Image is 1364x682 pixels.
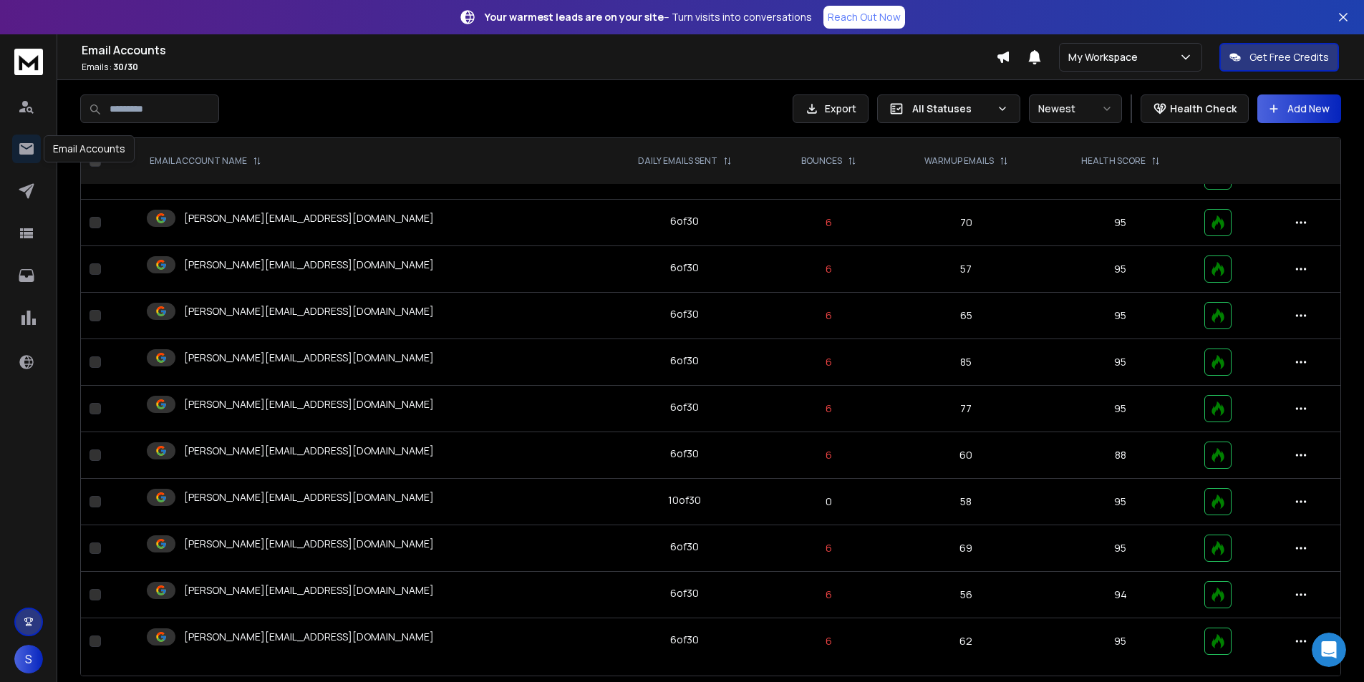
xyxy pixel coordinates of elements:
button: go back [9,6,37,33]
textarea: Message… [12,439,274,463]
iframe: Intercom live chat [1312,633,1346,667]
li: : Right now, you’re sending around and . The ratio is slightly aggressive given the type of conte... [34,207,223,326]
button: S [14,645,43,673]
td: 94 [1045,572,1196,618]
td: 60 [887,432,1045,479]
b: Tweak your content [34,125,145,136]
p: [PERSON_NAME][EMAIL_ADDRESS][DOMAIN_NAME] [184,490,434,505]
p: All Statuses [912,102,991,116]
p: 6 [780,634,879,648]
p: 6 [780,448,879,462]
button: Start recording [91,469,102,480]
div: 10 of 30 [668,493,701,507]
button: Send a message… [246,463,269,486]
td: 77 [887,386,1045,432]
td: 62 [887,618,1045,665]
p: 6 [780,355,879,369]
div: 6 of 30 [670,307,699,321]
p: – Turn visits into conversations [485,10,812,24]
h1: Email Accounts [82,42,996,59]
p: 0 [780,495,879,509]
td: 65 [887,293,1045,339]
b: Check domain reputation regularly [34,331,176,356]
p: [PERSON_NAME][EMAIL_ADDRESS][DOMAIN_NAME] [184,351,434,365]
td: 56 [887,572,1045,618]
button: Export [793,94,869,123]
div: Once the listed domain issue is resolved and the content adjusted, your bounce rate should decrea... [23,391,223,447]
p: [PERSON_NAME][EMAIL_ADDRESS][DOMAIN_NAME] [184,258,434,272]
button: Newest [1029,94,1122,123]
td: 95 [1045,525,1196,572]
div: 6 of 30 [670,447,699,461]
p: [PERSON_NAME][EMAIL_ADDRESS][DOMAIN_NAME] [184,211,434,225]
p: Reach Out Now [828,10,901,24]
li: : Use tools like Google Postmaster Tools, MXToolbox, or Spamhaus DBL check to keep track. [34,331,223,384]
p: 6 [780,262,879,276]
b: 6–20 warm-up emails daily [34,235,213,260]
td: 70 [887,200,1045,246]
button: Get Free Credits [1219,43,1339,72]
td: 69 [887,525,1045,572]
p: BOUNCES [801,155,842,167]
img: logo [14,49,43,75]
td: 95 [1045,618,1196,665]
p: Get Free Credits [1249,50,1329,64]
td: 95 [1045,246,1196,293]
td: 95 [1045,200,1196,246]
p: My Workspace [1068,50,1143,64]
div: 6 of 30 [670,260,699,275]
div: 6 of 30 [670,400,699,414]
p: Health Check [1170,102,1237,116]
p: [PERSON_NAME][EMAIL_ADDRESS][DOMAIN_NAME] [184,304,434,318]
td: 58 [887,479,1045,525]
div: 6 of 30 [670,540,699,554]
div: 6 of 30 [670,633,699,647]
li: : Words like “insurance”, “covered”, “protect”, and financial figures often trigger spam filters.... [34,124,223,204]
p: [PERSON_NAME][EMAIL_ADDRESS][DOMAIN_NAME] [184,583,434,598]
button: Upload attachment [68,469,79,480]
td: 95 [1045,479,1196,525]
p: 6 [780,308,879,323]
div: Email Accounts [44,135,135,162]
div: 6 of 30 [670,586,699,600]
td: 57 [887,246,1045,293]
p: HEALTH SCORE [1081,155,1146,167]
a: Reach Out Now [823,6,905,29]
button: Health Check [1141,94,1249,123]
button: Gif picker [45,469,57,480]
td: 85 [887,339,1045,386]
p: WARMUP EMAILS [924,155,994,167]
h1: Box [69,7,90,18]
strong: Your warmest leads are on your site [485,10,664,24]
td: 88 [1045,432,1196,479]
td: 95 [1045,386,1196,432]
button: Emoji picker [22,469,34,480]
b: Avoid multiple links [34,67,145,79]
p: 6 [780,588,879,602]
td: 95 [1045,293,1196,339]
div: 6 of 30 [670,354,699,368]
div: EMAIL ACCOUNT NAME [150,155,261,167]
button: Add New [1257,94,1341,123]
li: : Too many outbound links, especially to insurance-related terms, increase the chance of hitting ... [34,67,223,120]
p: [PERSON_NAME][EMAIL_ADDRESS][DOMAIN_NAME] [184,537,434,551]
p: 6 [780,541,879,555]
b: Warm-up volume vs. campaigns [34,208,214,219]
div: 6 of 30 [670,214,699,228]
div: Close [251,6,277,31]
span: 30 / 30 [113,61,138,73]
p: [PERSON_NAME][EMAIL_ADDRESS][DOMAIN_NAME] [184,397,434,411]
p: Emails : [82,62,996,73]
p: The team can also help [69,18,178,32]
p: [PERSON_NAME][EMAIL_ADDRESS][DOMAIN_NAME] [184,444,434,458]
p: 6 [780,401,879,416]
img: Profile image for Box [41,8,64,31]
p: [PERSON_NAME][EMAIL_ADDRESS][DOMAIN_NAME] [184,630,434,644]
p: DAILY EMAILS SENT [638,155,717,167]
td: 95 [1045,339,1196,386]
button: Home [224,6,251,33]
p: 6 [780,215,879,230]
